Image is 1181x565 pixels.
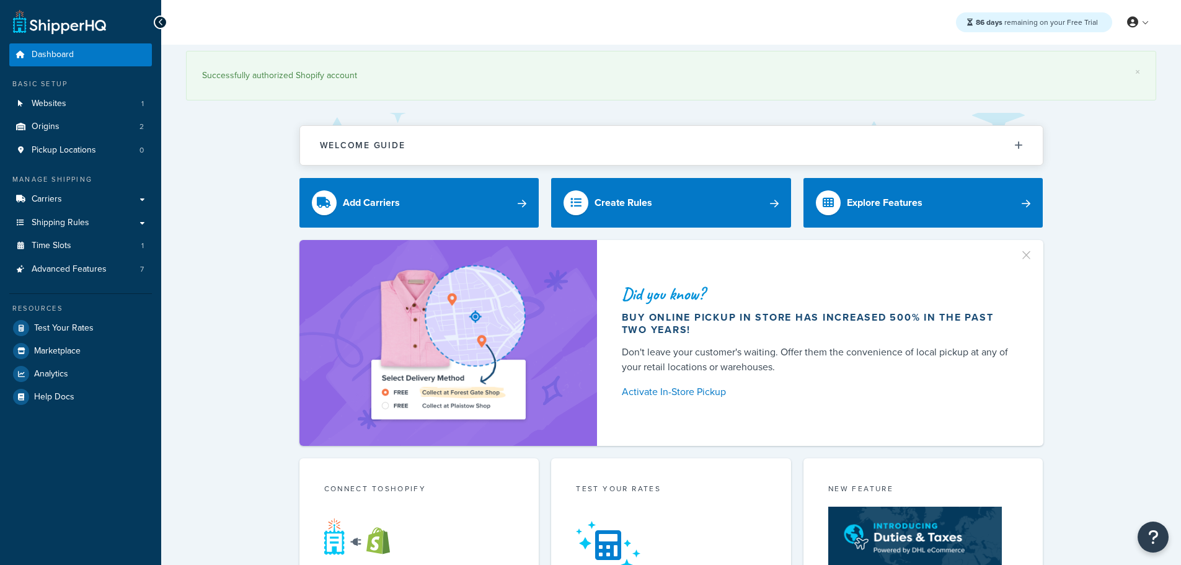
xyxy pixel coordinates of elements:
a: Time Slots1 [9,234,152,257]
a: Dashboard [9,43,152,66]
div: Successfully authorized Shopify account [202,67,1140,84]
a: Analytics [9,363,152,385]
a: Explore Features [803,178,1043,228]
span: Time Slots [32,241,71,251]
div: Manage Shipping [9,174,152,185]
li: Websites [9,92,152,115]
li: Time Slots [9,234,152,257]
span: 2 [139,122,144,132]
strong: 86 days [976,17,1002,28]
a: Origins2 [9,115,152,138]
h2: Welcome Guide [320,141,405,150]
a: Advanced Features7 [9,258,152,281]
a: Pickup Locations0 [9,139,152,162]
span: Marketplace [34,346,81,357]
span: 1 [141,241,144,251]
div: Resources [9,303,152,314]
div: New Feature [828,483,1019,497]
a: Test Your Rates [9,317,152,339]
span: Test Your Rates [34,323,94,334]
img: ad-shirt-map-b0359fc47e01cab431d101c4b569394f6a03f54285957d908178d52f29eb9668.png [336,259,560,427]
div: Create Rules [595,194,652,211]
span: Dashboard [32,50,74,60]
div: Don't leave your customer's waiting. Offer them the convenience of local pickup at any of your re... [622,345,1014,375]
button: Open Resource Center [1138,522,1169,553]
div: Buy online pickup in store has increased 500% in the past two years! [622,311,1014,336]
span: Help Docs [34,392,74,403]
span: Advanced Features [32,264,107,275]
span: Origins [32,122,60,132]
div: Test your rates [576,483,766,497]
span: 7 [140,264,144,275]
li: Origins [9,115,152,138]
span: remaining on your Free Trial [976,17,1098,28]
li: Pickup Locations [9,139,152,162]
a: Websites1 [9,92,152,115]
span: Carriers [32,194,62,205]
a: Add Carriers [299,178,539,228]
a: Activate In-Store Pickup [622,383,1014,401]
div: Basic Setup [9,79,152,89]
span: Pickup Locations [32,145,96,156]
li: Advanced Features [9,258,152,281]
div: Connect to Shopify [324,483,515,497]
a: Create Rules [551,178,791,228]
div: Add Carriers [343,194,400,211]
a: Carriers [9,188,152,211]
span: Analytics [34,369,68,380]
img: connect-shq-shopify-9b9a8c5a.svg [324,518,402,555]
span: 1 [141,99,144,109]
a: × [1135,67,1140,77]
a: Help Docs [9,386,152,408]
span: 0 [139,145,144,156]
span: Shipping Rules [32,218,89,228]
button: Welcome Guide [300,126,1043,165]
span: Websites [32,99,66,109]
a: Shipping Rules [9,211,152,234]
div: Did you know? [622,285,1014,303]
a: Marketplace [9,340,152,362]
div: Explore Features [847,194,922,211]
